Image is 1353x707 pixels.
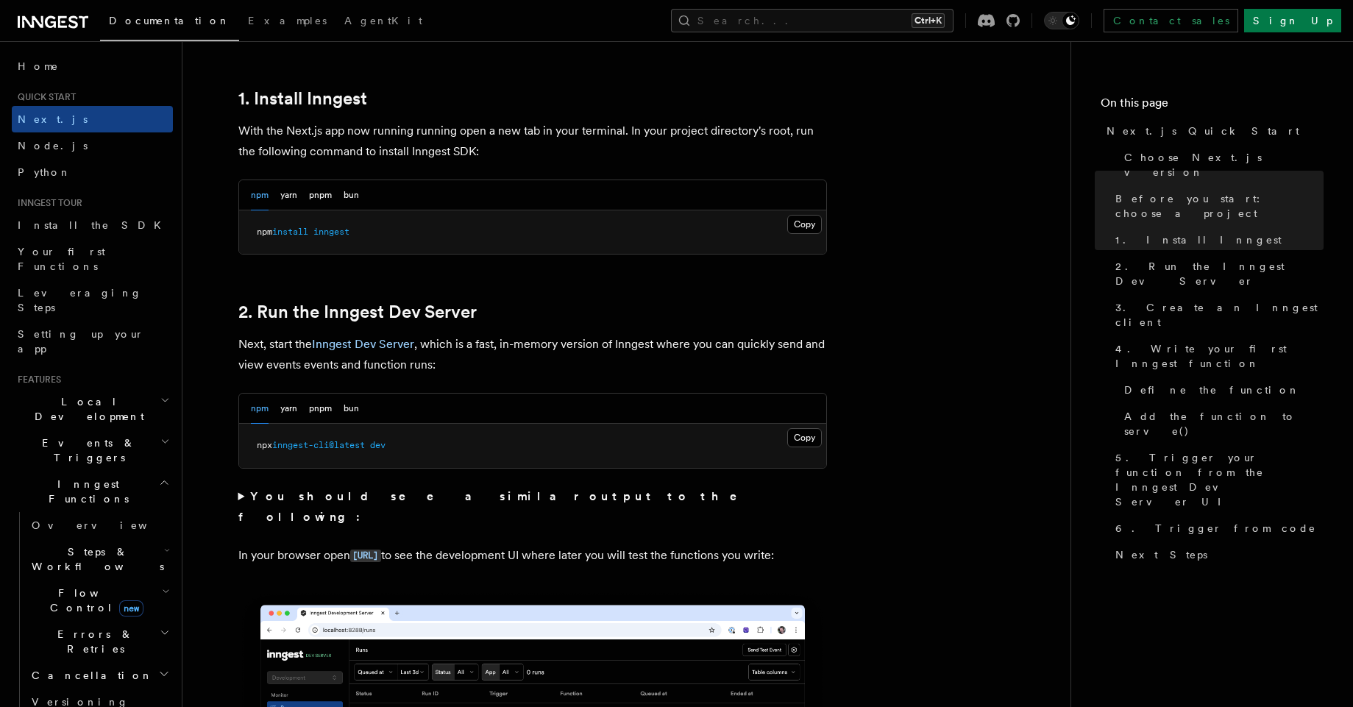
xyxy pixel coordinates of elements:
a: Choose Next.js version [1118,144,1324,185]
a: Leveraging Steps [12,280,173,321]
p: With the Next.js app now running running open a new tab in your terminal. In your project directo... [238,121,827,162]
a: Before you start: choose a project [1109,185,1324,227]
button: Local Development [12,388,173,430]
span: new [119,600,143,617]
span: inngest-cli@latest [272,440,365,450]
a: 1. Install Inngest [238,88,367,109]
span: Node.js [18,140,88,152]
a: Examples [239,4,335,40]
span: Add the function to serve() [1124,409,1324,438]
span: 4. Write your first Inngest function [1115,341,1324,371]
span: Errors & Retries [26,627,160,656]
a: 1. Install Inngest [1109,227,1324,253]
a: [URL] [350,548,381,562]
span: npx [257,440,272,450]
a: Setting up your app [12,321,173,362]
span: Overview [32,519,183,531]
a: Inngest Dev Server [312,337,414,351]
span: Your first Functions [18,246,105,272]
a: Next.js Quick Start [1101,118,1324,144]
span: Define the function [1124,383,1300,397]
button: Steps & Workflows [26,539,173,580]
button: bun [344,180,359,210]
a: 5. Trigger your function from the Inngest Dev Server UI [1109,444,1324,515]
a: Define the function [1118,377,1324,403]
button: bun [344,394,359,424]
span: Python [18,166,71,178]
span: 5. Trigger your function from the Inngest Dev Server UI [1115,450,1324,509]
kbd: Ctrl+K [912,13,945,28]
a: Install the SDK [12,212,173,238]
span: 2. Run the Inngest Dev Server [1115,259,1324,288]
a: Add the function to serve() [1118,403,1324,444]
span: inngest [313,227,349,237]
a: 6. Trigger from code [1109,515,1324,541]
span: Documentation [109,15,230,26]
button: Copy [787,215,822,234]
a: Python [12,159,173,185]
a: AgentKit [335,4,431,40]
a: Overview [26,512,173,539]
a: 2. Run the Inngest Dev Server [1109,253,1324,294]
span: AgentKit [344,15,422,26]
a: Home [12,53,173,79]
span: Next.js [18,113,88,125]
a: Documentation [100,4,239,41]
span: Setting up your app [18,328,144,355]
a: Next Steps [1109,541,1324,568]
span: Before you start: choose a project [1115,191,1324,221]
a: 3. Create an Inngest client [1109,294,1324,335]
span: Next.js Quick Start [1107,124,1299,138]
span: Choose Next.js version [1124,150,1324,180]
span: Home [18,59,59,74]
a: Next.js [12,106,173,132]
a: Node.js [12,132,173,159]
button: pnpm [309,180,332,210]
button: Toggle dark mode [1044,12,1079,29]
button: npm [251,394,269,424]
span: Examples [248,15,327,26]
span: 6. Trigger from code [1115,521,1316,536]
span: Flow Control [26,586,162,615]
button: Events & Triggers [12,430,173,471]
span: npm [257,227,272,237]
button: yarn [280,180,297,210]
span: Install the SDK [18,219,170,231]
span: dev [370,440,386,450]
span: Cancellation [26,668,153,683]
a: 4. Write your first Inngest function [1109,335,1324,377]
span: Leveraging Steps [18,287,142,313]
a: Contact sales [1104,9,1238,32]
a: Your first Functions [12,238,173,280]
p: In your browser open to see the development UI where later you will test the functions you write: [238,545,827,566]
span: install [272,227,308,237]
a: Sign Up [1244,9,1341,32]
span: Inngest tour [12,197,82,209]
h4: On this page [1101,94,1324,118]
span: Quick start [12,91,76,103]
button: Copy [787,428,822,447]
span: 3. Create an Inngest client [1115,300,1324,330]
p: Next, start the , which is a fast, in-memory version of Inngest where you can quickly send and vi... [238,334,827,375]
span: Features [12,374,61,386]
span: 1. Install Inngest [1115,232,1282,247]
span: Next Steps [1115,547,1207,562]
button: Search...Ctrl+K [671,9,954,32]
button: Errors & Retries [26,621,173,662]
button: pnpm [309,394,332,424]
span: Steps & Workflows [26,544,164,574]
button: Flow Controlnew [26,580,173,621]
span: Local Development [12,394,160,424]
span: Inngest Functions [12,477,159,506]
strong: You should see a similar output to the following: [238,489,759,524]
span: Events & Triggers [12,436,160,465]
button: Cancellation [26,662,173,689]
button: Inngest Functions [12,471,173,512]
summary: You should see a similar output to the following: [238,486,827,527]
a: 2. Run the Inngest Dev Server [238,302,477,322]
button: yarn [280,394,297,424]
code: [URL] [350,550,381,562]
button: npm [251,180,269,210]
